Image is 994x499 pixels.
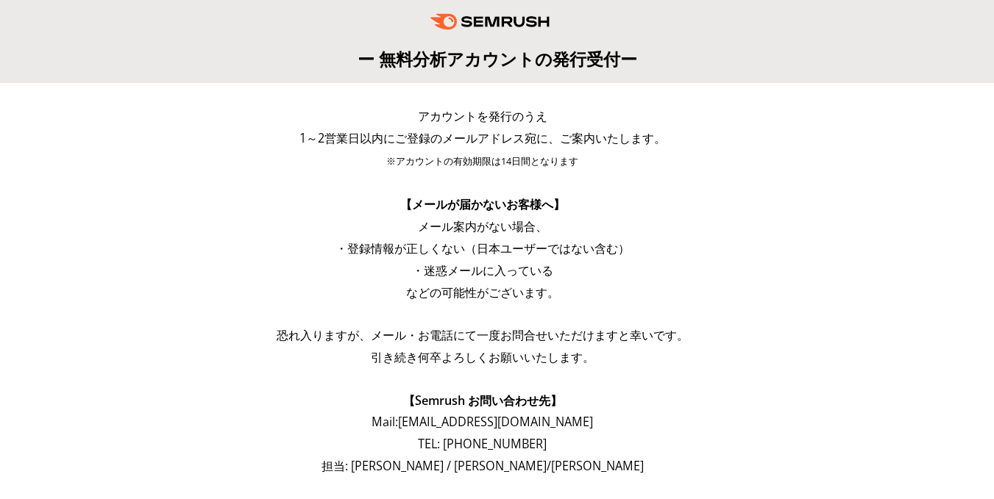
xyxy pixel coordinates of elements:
[412,262,553,279] span: ・迷惑メールに入っている
[406,284,559,301] span: などの可能性がございます。
[371,349,594,365] span: 引き続き何卒よろしくお願いいたします。
[418,108,547,124] span: アカウントを発行のうえ
[277,327,689,343] span: 恐れ入りますが、メール・お電話にて一度お問合せいただけますと幸いです。
[418,218,547,234] span: メール案内がない場合、
[400,196,565,212] span: 【メールが届かないお客様へ】
[403,392,562,409] span: 【Semrush お問い合わせ先】
[386,155,578,168] span: ※アカウントの有効期限は14日間となります
[372,414,593,430] span: Mail: [EMAIL_ADDRESS][DOMAIN_NAME]
[322,458,644,474] span: 担当: [PERSON_NAME] / [PERSON_NAME]/[PERSON_NAME]
[299,130,666,146] span: 1～2営業日以内にご登録のメールアドレス宛に、ご案内いたします。
[358,47,637,71] span: ー 無料分析アカウントの発行受付ー
[418,436,547,452] span: TEL: [PHONE_NUMBER]
[336,240,630,256] span: ・登録情報が正しくない（日本ユーザーではない含む）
